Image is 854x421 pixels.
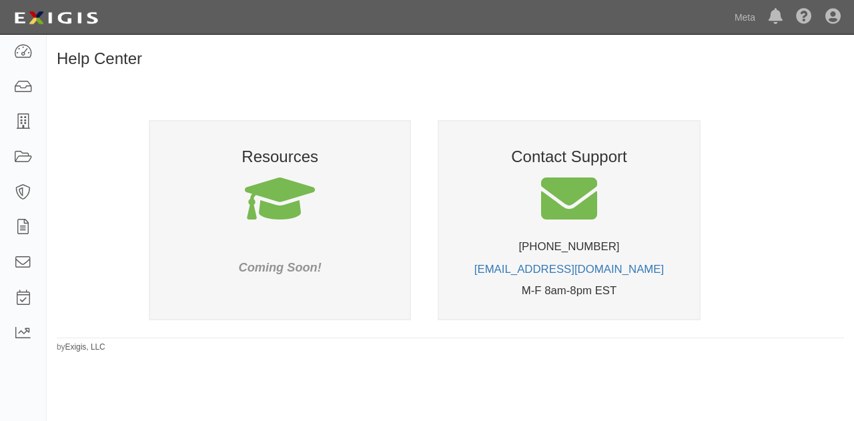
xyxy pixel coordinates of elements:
[57,50,844,67] h1: Help Center
[466,148,672,165] h3: Contact Support
[466,239,672,255] p: [PHONE_NUMBER]
[728,4,762,31] a: Meta
[177,148,383,165] h3: Resources
[796,9,812,25] i: Help Center - Complianz
[10,6,102,30] img: logo-5460c22ac91f19d4615b14bd174203de0afe785f0fc80cf4dbbc73dc1793850b.png
[474,263,664,276] a: [EMAIL_ADDRESS][DOMAIN_NAME]
[65,342,105,352] a: Exigis, LLC
[466,283,672,299] p: M-F 8am-8pm EST
[57,342,105,353] small: by
[239,261,322,274] i: Coming Soon!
